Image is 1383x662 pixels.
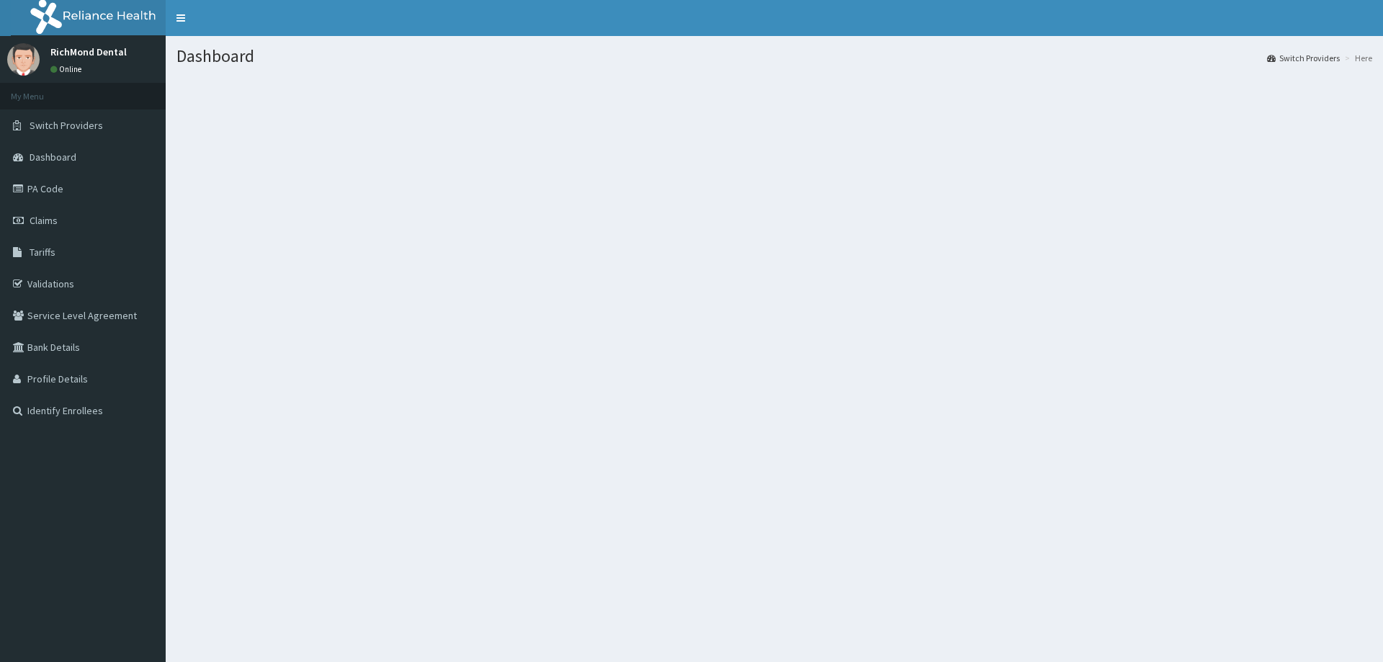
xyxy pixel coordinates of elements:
[50,47,127,57] p: RichMond Dental
[7,43,40,76] img: User Image
[1267,52,1340,64] a: Switch Providers
[50,64,85,74] a: Online
[30,214,58,227] span: Claims
[1341,52,1372,64] li: Here
[30,246,55,259] span: Tariffs
[30,119,103,132] span: Switch Providers
[30,151,76,164] span: Dashboard
[176,47,1372,66] h1: Dashboard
